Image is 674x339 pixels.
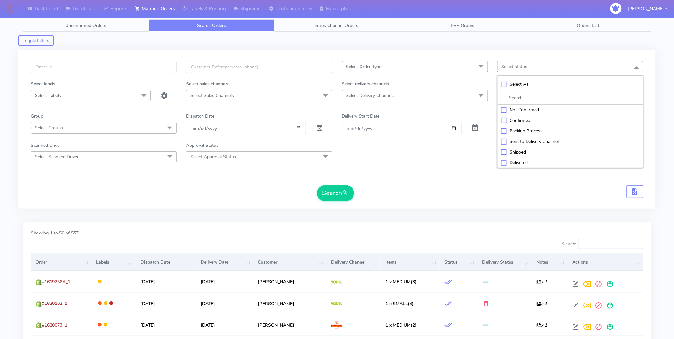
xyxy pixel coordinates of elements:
[342,113,380,120] label: Delivery Start Date
[385,301,414,307] span: (4)
[253,314,327,335] td: [PERSON_NAME]
[35,92,61,99] span: Select Labels
[136,314,196,335] td: [DATE]
[91,254,136,271] th: Labels: activate to sort column ascending
[18,35,54,46] button: Toggle Filters
[31,61,177,73] input: Order Id
[331,302,342,305] img: Yodel
[501,117,640,124] div: Confirmed
[31,230,79,236] label: Showing 1 to 50 of 557
[532,254,567,271] th: Notes: activate to sort column ascending
[136,254,196,271] th: Dispatch Date: activate to sort column ascending
[31,254,91,271] th: Order: activate to sort column ascending
[502,64,527,70] span: Select status
[331,281,342,284] img: Yodel
[501,138,640,145] div: Sent to Delivery Channel
[501,149,640,155] div: Shipped
[186,61,332,73] input: Customer Reference(email,phone)
[35,125,63,131] span: Select Groups
[196,314,253,335] td: [DATE]
[501,94,640,101] input: multiselect-search
[501,81,640,88] div: Select All
[561,239,643,249] label: Search:
[31,142,61,149] label: Scanned Driver
[567,254,643,271] th: Actions: activate to sort column ascending
[190,92,234,99] span: Select Sales Channels
[501,159,640,166] div: Delivered
[385,301,408,307] span: 1 x SMALL
[197,22,226,28] span: Search Orders
[136,271,196,292] td: [DATE]
[577,22,599,28] span: Orders List
[385,322,416,328] span: (2)
[623,2,672,15] button: [PERSON_NAME]
[31,113,43,120] label: Group
[385,279,411,285] span: 1 x MEDIUM
[537,322,547,328] i: x 1
[381,254,440,271] th: Items: activate to sort column ascending
[331,321,342,329] img: Royal Mail
[196,254,253,271] th: Delivery Date: activate to sort column ascending
[186,81,228,87] label: Select sales channels
[42,322,67,328] span: #1620073_1
[440,254,477,271] th: Status: activate to sort column ascending
[186,113,214,120] label: Dispatch Date
[501,106,640,113] div: Not Confirmed
[196,271,253,292] td: [DATE]
[346,92,395,99] span: Select Delivery Channels
[253,293,327,314] td: [PERSON_NAME]
[537,279,547,285] i: x 1
[42,300,67,306] span: #1620102_1
[196,293,253,314] td: [DATE]
[36,301,42,307] img: shopify.png
[451,22,474,28] span: ERP Orders
[35,154,79,160] span: Select Scanned Driver
[36,322,42,328] img: shopify.png
[385,322,411,328] span: 1 x MEDIUM
[31,81,55,87] label: Select labels
[253,271,327,292] td: [PERSON_NAME]
[42,279,70,285] span: #1619256A_1
[136,293,196,314] td: [DATE]
[190,154,236,160] span: Select Approval Status
[342,81,389,87] label: Select delivery channels
[326,254,381,271] th: Delivery Channel: activate to sort column ascending
[537,301,547,307] i: x 1
[317,185,354,201] button: Search
[23,19,651,32] ul: Tabs
[346,64,382,70] span: Select Order Type
[186,142,218,149] label: Approval Status
[385,279,416,285] span: (3)
[315,22,358,28] span: Sales Channel Orders
[477,254,532,271] th: Delivery Status: activate to sort column ascending
[36,279,42,285] img: shopify.png
[65,22,106,28] span: Unconfirmed Orders
[253,254,327,271] th: Customer: activate to sort column ascending
[501,128,640,134] div: Packing Process
[578,239,643,249] input: Search:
